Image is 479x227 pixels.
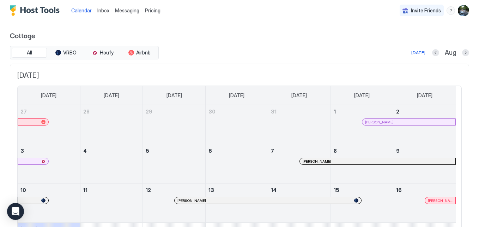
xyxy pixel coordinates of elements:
[10,30,469,40] span: Cottage
[85,48,120,58] button: Houfy
[206,144,268,157] a: August 6, 2025
[268,184,330,197] a: August 14, 2025
[331,184,393,197] a: August 15, 2025
[97,7,109,14] a: Inbox
[10,5,63,16] a: Host Tools Logo
[20,109,27,115] span: 27
[97,86,126,105] a: Monday
[458,5,469,16] div: User profile
[354,92,370,99] span: [DATE]
[18,105,80,144] td: July 27, 2025
[83,109,90,115] span: 28
[417,92,432,99] span: [DATE]
[80,144,143,157] a: August 4, 2025
[334,109,336,115] span: 1
[146,109,152,115] span: 29
[396,109,399,115] span: 2
[18,144,80,184] td: August 3, 2025
[331,105,393,144] td: August 1, 2025
[411,7,441,14] span: Invite Friends
[393,144,456,157] a: August 9, 2025
[115,7,139,14] a: Messaging
[34,86,63,105] a: Sunday
[83,187,87,193] span: 11
[410,86,439,105] a: Saturday
[331,144,393,184] td: August 8, 2025
[271,109,277,115] span: 31
[71,7,92,13] span: Calendar
[177,198,359,203] div: [PERSON_NAME]
[104,92,119,99] span: [DATE]
[83,148,87,154] span: 4
[18,144,80,157] a: August 3, 2025
[208,187,214,193] span: 13
[27,50,32,56] span: All
[205,105,268,144] td: July 30, 2025
[365,120,453,124] div: [PERSON_NAME]
[166,92,182,99] span: [DATE]
[447,6,455,15] div: menu
[271,148,274,154] span: 7
[146,148,149,154] span: 5
[143,105,205,144] td: July 29, 2025
[18,105,80,118] a: July 27, 2025
[10,46,159,59] div: tab-group
[303,159,453,164] div: [PERSON_NAME]
[63,50,77,56] span: VRBO
[268,105,331,144] td: July 31, 2025
[432,49,439,56] button: Previous month
[143,184,205,223] td: August 12, 2025
[205,184,268,223] td: August 13, 2025
[12,48,47,58] button: All
[80,184,143,223] td: August 11, 2025
[229,92,244,99] span: [DATE]
[268,144,331,184] td: August 7, 2025
[146,187,151,193] span: 12
[411,50,425,56] div: [DATE]
[347,86,377,105] a: Friday
[208,109,216,115] span: 30
[334,148,337,154] span: 8
[268,184,331,223] td: August 14, 2025
[80,105,143,144] td: July 28, 2025
[445,49,456,57] span: Aug
[145,7,160,14] span: Pricing
[71,7,92,14] a: Calendar
[122,48,157,58] button: Airbnb
[205,144,268,184] td: August 6, 2025
[100,50,114,56] span: Houfy
[393,184,456,223] td: August 16, 2025
[396,187,402,193] span: 16
[97,7,109,13] span: Inbox
[18,184,80,223] td: August 10, 2025
[143,105,205,118] a: July 29, 2025
[143,184,205,197] a: August 12, 2025
[284,86,314,105] a: Thursday
[331,105,393,118] a: August 1, 2025
[331,184,393,223] td: August 15, 2025
[365,120,394,124] span: [PERSON_NAME]
[41,92,56,99] span: [DATE]
[206,184,268,197] a: August 13, 2025
[159,86,189,105] a: Tuesday
[334,187,339,193] span: 15
[20,187,26,193] span: 10
[331,144,393,157] a: August 8, 2025
[393,184,456,197] a: August 16, 2025
[393,105,456,118] a: August 2, 2025
[428,198,453,203] span: [PERSON_NAME]
[80,184,143,197] a: August 11, 2025
[115,7,139,13] span: Messaging
[143,144,205,184] td: August 5, 2025
[17,71,462,80] span: [DATE]
[208,148,212,154] span: 6
[48,48,84,58] button: VRBO
[396,148,400,154] span: 9
[410,48,426,57] button: [DATE]
[18,184,80,197] a: August 10, 2025
[7,203,24,220] div: Open Intercom Messenger
[393,105,456,144] td: August 2, 2025
[393,144,456,184] td: August 9, 2025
